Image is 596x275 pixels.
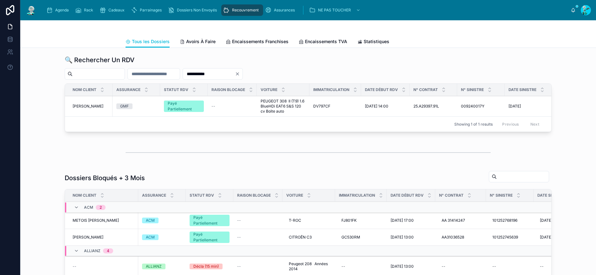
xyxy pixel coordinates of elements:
[190,193,214,198] span: Statut RDV
[454,122,493,127] span: Showing 1 of 1 results
[289,261,329,272] span: Peugeot 208 Années 2014
[232,8,259,13] span: Recouvrement
[237,218,241,223] span: --
[391,235,431,240] a: [DATE] 13:00
[365,87,398,92] span: Date Début RDV
[365,104,406,109] a: [DATE] 14:00
[129,4,166,16] a: Parrainages
[261,99,306,114] a: PEUGEOT 308 II (T9) 1.6 BlueHDi EAT6 S&S 120 cv Boîte auto
[100,205,102,210] div: 2
[164,87,188,92] span: Statut RDV
[313,104,330,109] span: DV797CF
[73,193,96,198] span: Nom Client
[190,232,230,243] a: Payé Partiellement
[305,38,347,45] span: Encaissements TVA
[73,87,96,92] span: Nom Client
[73,104,103,109] span: [PERSON_NAME]
[299,36,347,49] a: Encaissements TVA
[461,104,484,109] span: 009240017Y
[413,104,453,109] a: 25.A29397.91L
[509,87,536,92] span: Date Sinistre
[164,101,204,112] a: Payé Partiellement
[211,87,245,92] span: Raison Blocage
[73,264,134,269] a: --
[261,87,277,92] span: Voiture
[274,8,295,13] span: Assurances
[391,264,431,269] a: [DATE] 13:00
[509,104,548,109] a: [DATE]
[313,87,349,92] span: Immatriculation
[73,4,98,16] a: Rack
[289,218,301,223] span: T-ROC
[490,215,530,226] a: 101252768196
[339,261,383,272] a: --
[339,215,383,226] a: FJ801FK
[537,261,577,272] a: --
[540,218,552,223] span: [DATE]
[180,36,216,49] a: Avoirs À Faire
[318,8,351,13] span: NE PAS TOUCHER
[142,218,182,223] a: ACM
[120,103,129,109] div: GMF
[84,205,93,210] span: ACM
[237,193,271,198] span: Raison Blocage
[98,4,129,16] a: Cadeaux
[73,104,109,109] a: [PERSON_NAME]
[307,4,364,16] a: NE PAS TOUCHER
[193,215,226,226] div: Payé Partiellement
[286,259,331,274] a: Peugeot 208 Années 2014
[55,8,69,13] span: Agenda
[166,4,221,16] a: Dossiers Non Envoyés
[237,264,279,269] a: --
[107,248,109,253] div: 4
[439,193,463,198] span: N° Contrat
[73,235,103,240] span: [PERSON_NAME]
[442,218,465,223] span: AA 31414247
[108,8,125,13] span: Cadeaux
[237,235,279,240] a: --
[339,232,383,242] a: GC530RM
[313,104,357,109] a: DV797CF
[132,38,170,45] span: Tous les Dossiers
[439,232,482,242] a: AA31036528
[537,232,577,242] a: [DATE]
[540,235,552,240] span: [DATE]
[146,264,162,269] div: ALLIANZ
[413,104,439,109] span: 25.A29397.91L
[364,38,389,45] span: Statistiques
[142,264,182,269] a: ALLIANZ
[442,235,464,240] span: AA31036528
[142,193,166,198] span: Assurance
[540,264,544,269] div: --
[142,234,182,240] a: ACM
[146,234,155,240] div: ACM
[490,261,530,272] a: --
[73,218,119,223] span: METOIS [PERSON_NAME]
[391,193,424,198] span: Date Début RDV
[490,193,513,198] span: N° Sinistre
[84,8,93,13] span: Rack
[442,264,445,269] div: --
[44,4,73,16] a: Agenda
[140,8,162,13] span: Parrainages
[73,218,134,223] a: METOIS [PERSON_NAME]
[439,261,482,272] a: --
[537,215,577,226] a: [DATE]
[391,264,414,269] span: [DATE] 13:00
[286,232,331,242] a: CITROËN C3
[126,36,170,48] a: Tous les Dossiers
[391,218,431,223] a: [DATE] 17:00
[168,101,200,112] div: Payé Partiellement
[391,235,414,240] span: [DATE] 13:00
[341,264,345,269] div: --
[263,4,299,16] a: Assurances
[286,193,303,198] span: Voiture
[65,56,134,64] h1: 🔍 Rechercher Un RDV
[461,104,501,109] a: 009240017Y
[341,235,360,240] span: GC530RM
[391,218,414,223] span: [DATE] 17:00
[73,264,76,269] span: --
[116,87,140,92] span: Assurance
[65,174,145,182] h1: Dossiers Bloqués + 3 Mois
